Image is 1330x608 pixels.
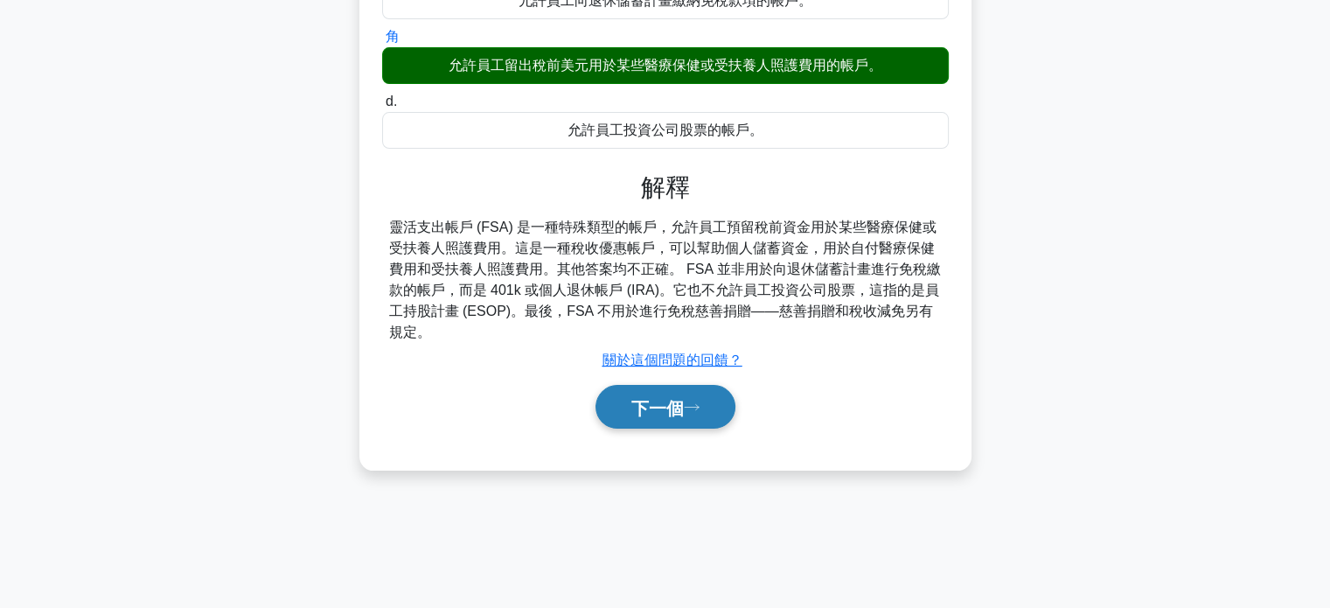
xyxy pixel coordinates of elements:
[631,398,684,417] font: 下一個
[595,385,735,430] button: 下一個
[602,353,742,367] a: 關於這個問題的回饋？
[386,94,397,108] font: d.
[386,29,400,44] font: 角
[641,174,690,201] font: 解釋
[449,58,882,73] font: 允許員工留出稅前美元用於某些醫療保健或受扶養人照護費用的帳戶。
[389,220,941,339] font: 靈活支出帳戶 (FSA) 是一種特殊類型的帳戶，允許員工預留稅前資金用於某些醫療保健或受扶養人照護費用。這是一種稅收優惠帳戶，可以幫助個人儲蓄資金，用於自付醫療保健費用和受扶養人照護費用。其他答...
[568,122,763,137] font: 允許員工投資公司股票的帳戶。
